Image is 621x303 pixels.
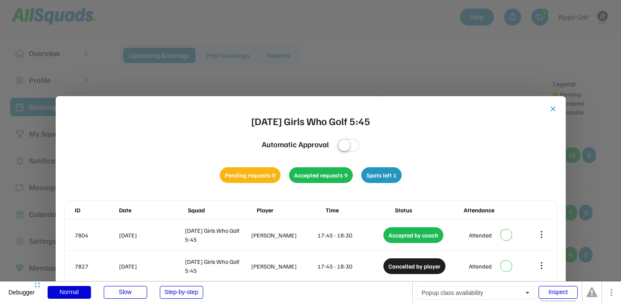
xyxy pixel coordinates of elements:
div: [DATE] Girls Who Golf 5:45 [185,226,250,244]
div: Show responsive boxes [539,299,578,303]
div: Automatic Approval [262,139,329,150]
div: Squad [188,206,255,214]
div: Status [395,206,462,214]
div: Inspect [539,286,578,299]
div: Popup class availability [417,286,534,300]
div: Attended [469,231,492,240]
div: Step-by-step [160,286,203,299]
div: [PERSON_NAME] [251,231,316,240]
div: Date [119,206,186,214]
div: [DATE] [119,231,184,240]
div: Attended [469,262,492,271]
div: 17:45 - 18:30 [318,231,382,240]
div: Normal [48,286,91,299]
div: ID [75,206,117,214]
div: 7827 [75,262,117,271]
div: Slow [104,286,147,299]
div: Accepted requests 9 [289,167,353,183]
div: Player [257,206,324,214]
div: Pending requests 0 [220,167,281,183]
div: 17:45 - 18:30 [318,262,382,271]
div: [PERSON_NAME] [251,262,316,271]
div: [DATE] Girls Who Golf 5:45 [251,113,370,129]
div: Time [326,206,393,214]
div: [DATE] [119,262,184,271]
div: Spots left 1 [361,167,402,183]
div: Cancelled by player [383,258,445,274]
div: 7804 [75,231,117,240]
button: close [549,105,557,113]
div: Attendance [464,206,531,214]
div: [DATE] Girls Who Golf 5:45 [185,257,250,275]
div: Accepted by coach [383,227,443,243]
